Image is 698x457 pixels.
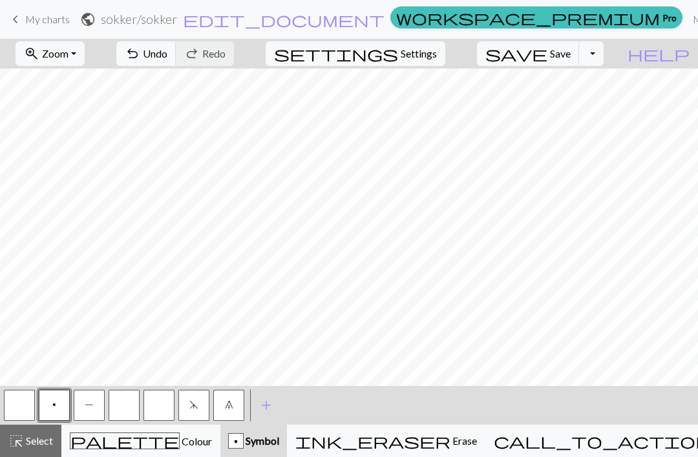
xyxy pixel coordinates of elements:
[180,435,212,447] span: Colour
[229,434,243,449] div: p
[450,434,477,447] span: Erase
[74,390,105,421] button: P
[61,425,220,457] button: Colour
[244,434,279,447] span: Symbol
[295,432,450,450] span: ink_eraser
[101,12,177,27] h2: sokker / sokker
[266,41,445,66] button: SettingsSettings
[189,399,198,410] span: sk2p
[183,10,385,28] span: edit_document
[85,399,94,410] span: purl
[287,425,485,457] button: Erase
[274,46,398,61] i: Settings
[396,8,660,27] span: workspace_premium
[477,41,580,66] button: Save
[178,390,209,421] button: d
[52,399,56,410] span: Purl
[220,425,287,457] button: p Symbol
[24,434,53,447] span: Select
[39,390,70,421] button: p
[550,47,571,59] span: Save
[485,45,547,63] span: save
[42,47,69,59] span: Zoom
[213,390,244,421] button: 7
[143,47,167,59] span: Undo
[259,396,274,414] span: add
[116,41,176,66] button: Undo
[16,41,85,66] button: Zoom
[225,399,233,410] span: decrease 2
[24,45,39,63] span: zoom_in
[8,432,24,450] span: highlight_alt
[25,13,70,25] span: My charts
[70,432,179,450] span: palette
[125,45,140,63] span: undo
[8,8,70,30] a: My charts
[274,45,398,63] span: settings
[80,10,96,28] span: public
[401,46,437,61] span: Settings
[8,10,23,28] span: keyboard_arrow_left
[390,6,682,28] a: Pro
[628,45,690,63] span: help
